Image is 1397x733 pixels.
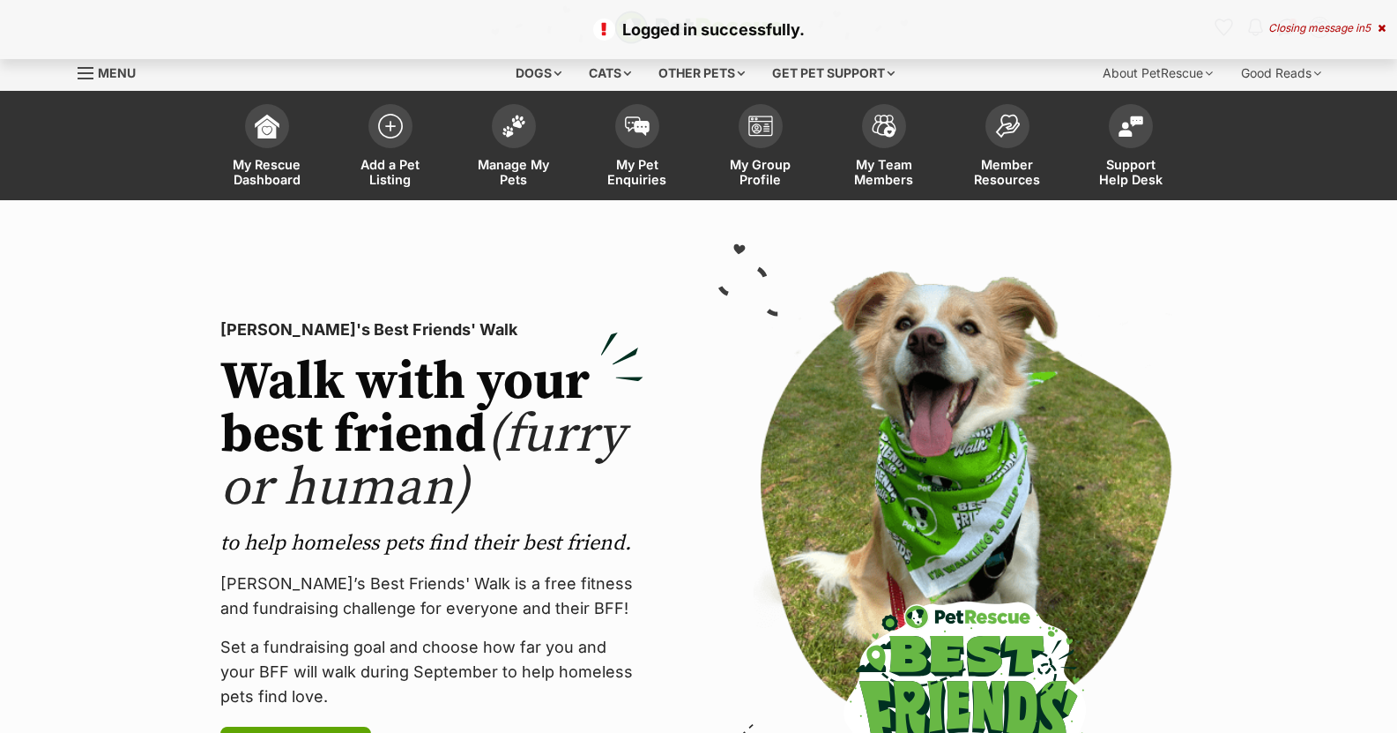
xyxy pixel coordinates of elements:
[760,56,907,91] div: Get pet support
[227,157,307,187] span: My Rescue Dashboard
[1090,56,1225,91] div: About PetRescue
[968,157,1047,187] span: Member Resources
[822,95,946,200] a: My Team Members
[98,65,136,80] span: Menu
[503,56,574,91] div: Dogs
[646,56,757,91] div: Other pets
[872,115,896,138] img: team-members-icon-5396bd8760b3fe7c0b43da4ab00e1e3bb1a5d9ba89233759b79545d2d3fc5d0d.svg
[844,157,924,187] span: My Team Members
[748,116,773,137] img: group-profile-icon-3fa3cf56718a62981997c0bc7e787c4b2cf8bcc04b72c1350f741eb67cf2f40e.svg
[220,635,643,709] p: Set a fundraising goal and choose how far you and your BFF will walk during September to help hom...
[452,95,576,200] a: Manage My Pets
[78,56,148,87] a: Menu
[576,95,699,200] a: My Pet Enquiries
[378,114,403,138] img: add-pet-listing-icon-0afa8454b4691262ce3f59096e99ab1cd57d4a30225e0717b998d2c9b9846f56.svg
[1229,56,1334,91] div: Good Reads
[255,114,279,138] img: dashboard-icon-eb2f2d2d3e046f16d808141f083e7271f6b2e854fb5c12c21221c1fb7104beca.svg
[946,95,1069,200] a: Member Resources
[205,95,329,200] a: My Rescue Dashboard
[220,529,643,557] p: to help homeless pets find their best friend.
[220,572,643,621] p: [PERSON_NAME]’s Best Friends' Walk is a free fitness and fundraising challenge for everyone and t...
[598,157,677,187] span: My Pet Enquiries
[220,356,643,515] h2: Walk with your best friend
[721,157,800,187] span: My Group Profile
[699,95,822,200] a: My Group Profile
[351,157,430,187] span: Add a Pet Listing
[220,402,625,521] span: (furry or human)
[220,318,643,342] p: [PERSON_NAME]'s Best Friends' Walk
[1091,157,1170,187] span: Support Help Desk
[625,116,650,136] img: pet-enquiries-icon-7e3ad2cf08bfb03b45e93fb7055b45f3efa6380592205ae92323e6603595dc1f.svg
[502,115,526,138] img: manage-my-pets-icon-02211641906a0b7f246fdf0571729dbe1e7629f14944591b6c1af311fb30b64b.svg
[995,114,1020,138] img: member-resources-icon-8e73f808a243e03378d46382f2149f9095a855e16c252ad45f914b54edf8863c.svg
[329,95,452,200] a: Add a Pet Listing
[1069,95,1193,200] a: Support Help Desk
[1118,116,1143,137] img: help-desk-icon-fdf02630f3aa405de69fd3d07c3f3aa587a6932b1a1747fa1d2bba05be0121f9.svg
[576,56,643,91] div: Cats
[474,157,554,187] span: Manage My Pets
